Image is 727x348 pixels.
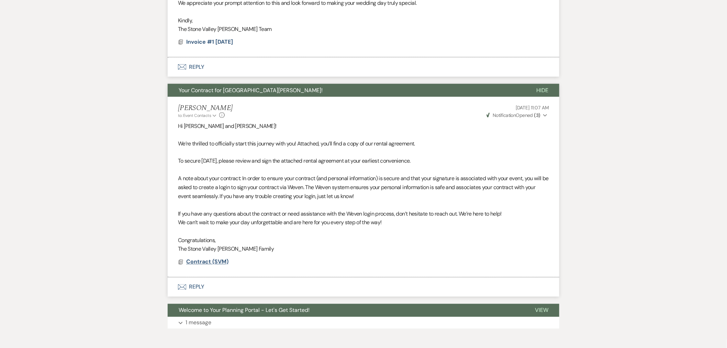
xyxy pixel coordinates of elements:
[493,112,516,118] span: Notification
[178,157,549,166] p: To secure [DATE], please review and sign the attached rental agreement at your earliest convenience.
[534,112,540,118] strong: ( 3 )
[179,307,310,314] span: Welcome to Your Planning Portal - Let's Get Started!
[178,25,549,34] p: The Stone Valley [PERSON_NAME] Team
[178,139,549,148] p: We’re thrilled to officially start this journey with you! Attached, you’ll find a copy of our ren...
[179,87,323,94] span: Your Contract for [GEOGRAPHIC_DATA][PERSON_NAME]!
[178,218,549,227] p: We can’t wait to make your day unforgettable and are here for you every step of the way!
[168,278,559,297] button: Reply
[535,307,548,314] span: View
[178,210,549,219] p: If you have any questions about the contract or need assistance with the Weven login process, don...
[178,122,549,131] p: Hi [PERSON_NAME] and [PERSON_NAME]!
[525,84,559,97] button: Hide
[524,304,559,317] button: View
[168,304,524,317] button: Welcome to Your Planning Portal - Let's Get Started!
[168,84,525,97] button: Your Contract for [GEOGRAPHIC_DATA][PERSON_NAME]!
[536,87,548,94] span: Hide
[178,104,233,112] h5: [PERSON_NAME]
[186,38,233,45] span: Invoice #1 [DATE]
[186,258,230,266] button: Contract (SVM)
[168,57,559,77] button: Reply
[178,112,217,119] button: to: Event Contacts
[186,258,228,265] span: Contract (SVM)
[178,236,549,245] p: Congratulations,
[168,317,559,329] button: 1 message
[178,174,549,201] p: A note about your contract: In order to ensure your contract (and personal information) is secure...
[486,112,540,118] span: Opened
[178,245,549,254] p: The Stone Valley [PERSON_NAME] Family
[178,16,549,25] p: Kindly,
[516,105,549,111] span: [DATE] 11:07 AM
[178,113,211,118] span: to: Event Contacts
[186,318,211,327] p: 1 message
[485,112,549,119] button: NotificationOpened (3)
[186,38,235,46] button: Invoice #1 [DATE]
